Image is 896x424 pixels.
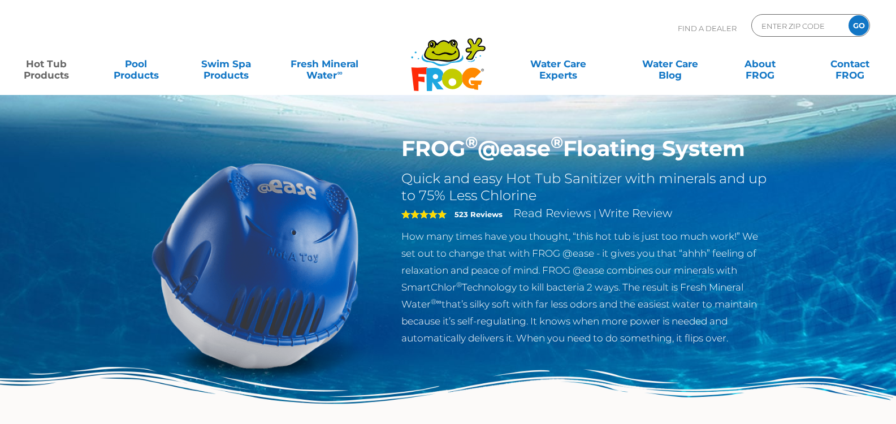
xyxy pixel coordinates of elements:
img: Frog Products Logo [405,23,492,92]
a: Swim SpaProducts [191,53,261,75]
a: Fresh MineralWater∞ [281,53,369,75]
p: How many times have you thought, “this hot tub is just too much work!” We set out to change that ... [401,228,771,347]
sup: ® [456,280,462,289]
sup: ® [551,132,563,152]
sup: ∞ [337,68,342,77]
sup: ®∞ [431,297,441,306]
a: AboutFROG [725,53,795,75]
input: GO [849,15,869,36]
a: PoolProducts [101,53,171,75]
a: ContactFROG [815,53,885,75]
a: Write Review [599,206,672,220]
a: Water CareExperts [501,53,615,75]
strong: 523 Reviews [455,210,503,219]
a: Hot TubProducts [11,53,81,75]
a: Read Reviews [513,206,591,220]
h2: Quick and easy Hot Tub Sanitizer with minerals and up to 75% Less Chlorine [401,170,771,204]
h1: FROG @ease Floating System [401,136,771,162]
span: 5 [401,210,447,219]
span: | [594,209,596,219]
a: Water CareBlog [635,53,705,75]
p: Find A Dealer [678,14,737,42]
sup: ® [465,132,478,152]
img: hot-tub-product-atease-system.png [126,136,385,395]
